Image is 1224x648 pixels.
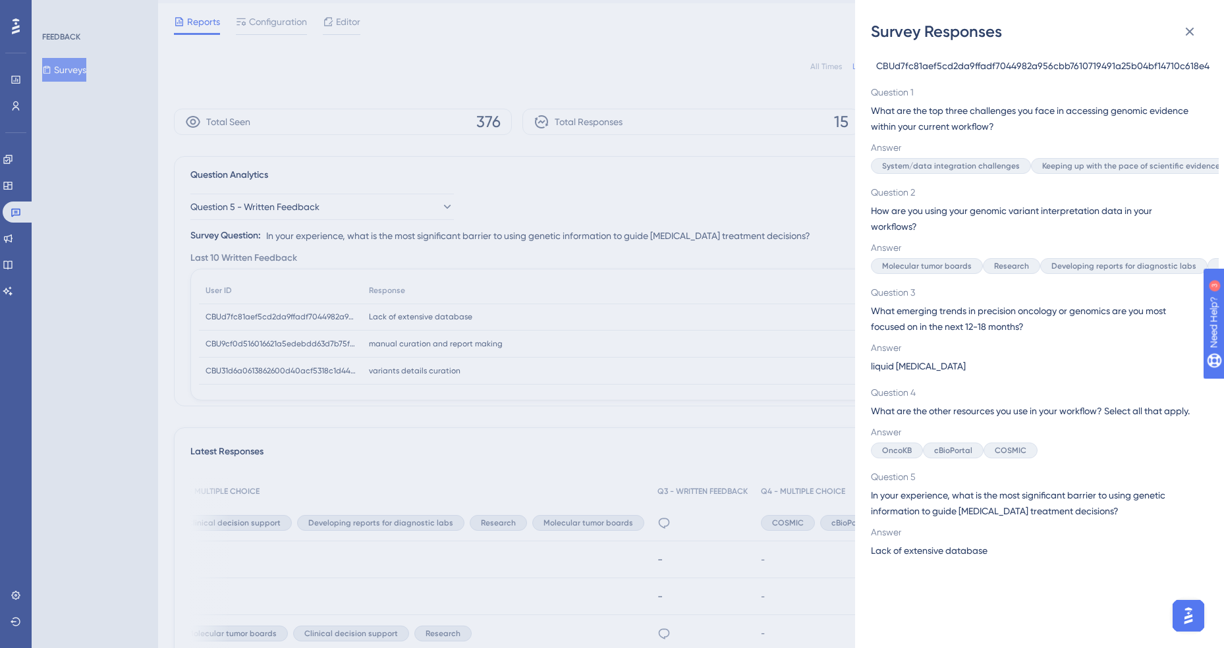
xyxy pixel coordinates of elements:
[882,261,972,271] span: Molecular tumor boards
[871,524,1198,540] span: Answer
[871,103,1198,134] span: What are the top three challenges you face in accessing genomic evidence within your current work...
[871,424,1198,440] span: Answer
[1042,161,1220,171] span: Keeping up with the pace of scientific evidence
[871,403,1198,419] span: What are the other resources you use in your workflow? Select all that apply.
[871,340,1198,356] span: Answer
[1051,261,1196,271] span: Developing reports for diagnostic labs
[31,3,82,19] span: Need Help?
[92,7,96,17] div: 3
[934,445,972,456] span: cBioPortal
[871,543,988,558] span: Lack of extensive database
[871,358,966,374] span: liquid [MEDICAL_DATA]
[871,184,1198,200] span: Question 2
[871,21,1208,42] div: Survey Responses
[1169,596,1208,635] iframe: UserGuiding AI Assistant Launcher
[882,445,912,456] span: OncoKB
[876,58,1210,74] span: CBUd7fc81aef5cd2da9ffadf7044982a956cbb7610719491a25b04bf14710c618e4
[871,284,1198,300] span: Question 3
[994,261,1029,271] span: Research
[871,140,1198,155] span: Answer
[882,161,1020,171] span: System/data integration challenges
[871,203,1198,234] span: How are you using your genomic variant interpretation data in your workflows?
[871,240,1198,256] span: Answer
[871,487,1198,519] span: In your experience, what is the most significant barrier to using genetic information to guide [M...
[871,469,1198,485] span: Question 5
[871,385,1198,400] span: Question 4
[995,445,1026,456] span: COSMIC
[871,84,1198,100] span: Question 1
[871,303,1198,335] span: What emerging trends in precision oncology or genomics are you most focused on in the next 12-18 ...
